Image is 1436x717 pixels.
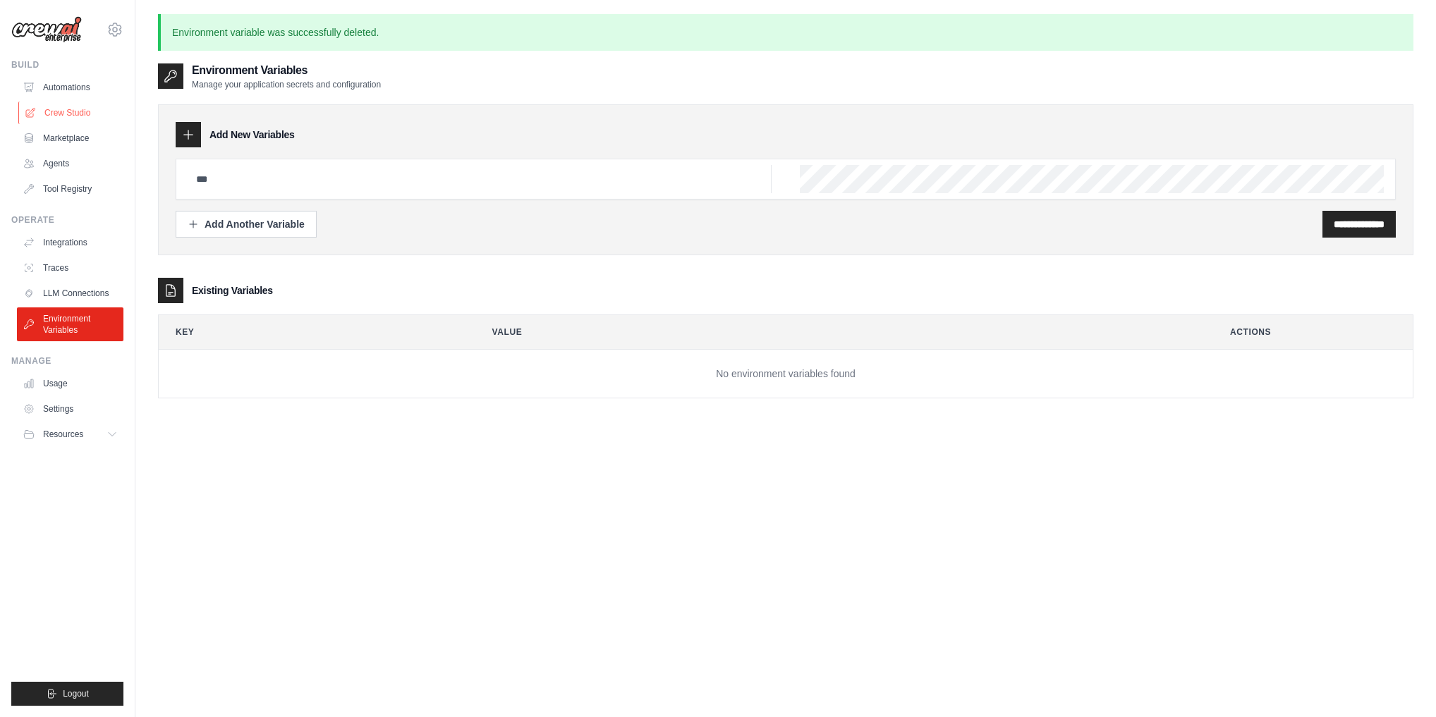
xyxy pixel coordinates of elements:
p: Environment variable was successfully deleted. [158,14,1413,51]
th: Actions [1213,315,1413,349]
a: Traces [17,257,123,279]
button: Logout [11,682,123,706]
div: Operate [11,214,123,226]
div: Manage [11,355,123,367]
img: Logo [11,16,82,43]
span: Logout [63,688,89,699]
a: Marketplace [17,127,123,149]
td: No environment variables found [159,350,1413,398]
a: Usage [17,372,123,395]
button: Resources [17,423,123,446]
a: LLM Connections [17,282,123,305]
p: Manage your application secrets and configuration [192,79,381,90]
h3: Existing Variables [192,283,273,298]
a: Automations [17,76,123,99]
a: Settings [17,398,123,420]
h3: Add New Variables [209,128,295,142]
th: Value [475,315,1203,349]
a: Agents [17,152,123,175]
a: Environment Variables [17,307,123,341]
div: Add Another Variable [188,217,305,231]
a: Integrations [17,231,123,254]
a: Tool Registry [17,178,123,200]
span: Resources [43,429,83,440]
a: Crew Studio [18,102,125,124]
button: Add Another Variable [176,211,317,238]
h2: Environment Variables [192,62,381,79]
div: Build [11,59,123,71]
th: Key [159,315,464,349]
